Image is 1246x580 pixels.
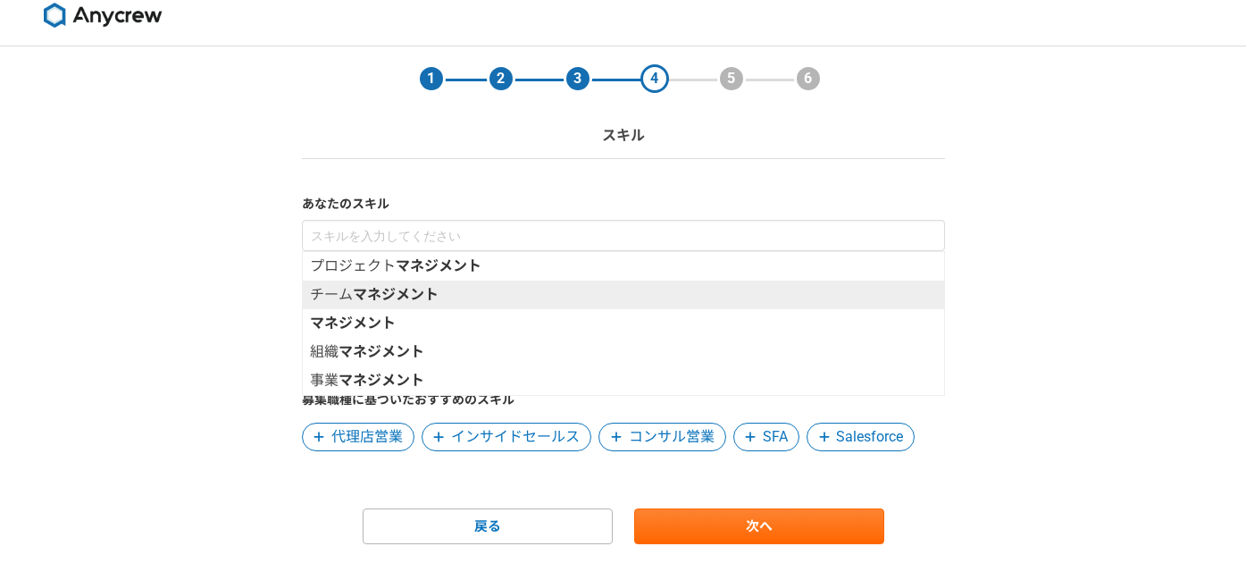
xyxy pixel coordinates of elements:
div: 3 [564,64,592,93]
a: 次へ [634,509,884,544]
div: 4 [640,64,669,93]
span: Salesforce [836,426,903,448]
strong: マネジメント [339,372,424,389]
span: コンサル営業 [629,426,715,448]
div: 1 [417,64,446,93]
strong: マネジメント [353,286,439,303]
span: インサイドセールス [451,426,580,448]
li: プロジェクト [303,252,944,281]
div: 2 [487,64,515,93]
span: 代理店営業 [331,426,403,448]
strong: マネジメント [310,315,396,332]
label: 募集職種に基づいたおすすめのスキル [302,391,945,409]
strong: マネジメント [396,257,481,274]
input: スキルを入力してください [302,220,945,251]
li: 事業 [303,366,944,395]
div: 5 [717,64,746,93]
div: 6 [794,64,823,93]
li: 組織 [303,338,944,366]
a: 戻る [363,509,613,544]
li: チーム [303,281,944,309]
img: 8DqYSo04kwAAAAASUVORK5CYII= [36,3,170,28]
p: スキル [602,125,645,147]
strong: マネジメント [339,343,424,360]
span: SFA [763,426,788,448]
label: あなたのスキル [302,195,945,214]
